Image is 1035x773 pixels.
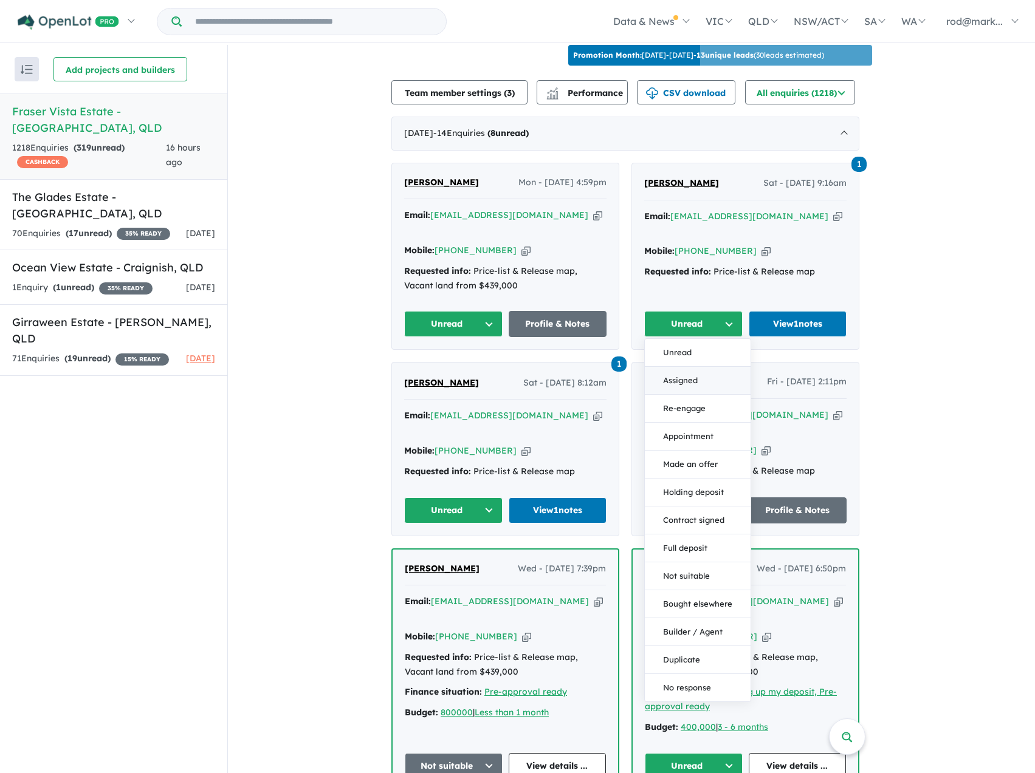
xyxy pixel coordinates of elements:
span: 16 hours ago [166,142,201,168]
span: 1 [611,356,627,372]
a: View1notes [749,311,847,337]
button: Add projects and builders [53,57,187,81]
a: 1 [611,355,627,371]
button: Copy [834,595,843,608]
strong: Requested info: [404,466,471,477]
strong: ( unread) [74,142,125,153]
img: Openlot PRO Logo White [18,15,119,30]
a: [PHONE_NUMBER] [435,245,517,256]
button: Team member settings (3) [391,80,528,104]
b: 13 unique leads [696,50,754,60]
strong: Budget: [645,721,678,732]
strong: ( unread) [487,128,529,138]
button: Full deposit [645,534,751,562]
button: Holding deposit [645,478,751,506]
strong: Requested info: [404,265,471,276]
h5: Ocean View Estate - Craignish , QLD [12,259,215,276]
button: Not suitable [645,562,751,590]
a: [PHONE_NUMBER] [675,245,757,256]
u: Pre-approval ready [484,686,567,697]
strong: Email: [644,211,670,222]
span: 319 [77,142,91,153]
strong: Email: [404,209,430,220]
span: 8 [490,128,495,138]
button: Copy [522,630,531,643]
button: Re-engage [645,395,751,423]
a: [PERSON_NAME] [404,175,479,190]
b: Promotion Month: [573,50,642,60]
a: 800000 [441,707,473,718]
button: Duplicate [645,646,751,674]
a: Profile & Notes [509,311,607,337]
a: [EMAIL_ADDRESS][DOMAIN_NAME] [670,211,828,222]
div: 71 Enquir ies [12,352,169,366]
div: 70 Enquir ies [12,226,170,241]
div: 1 Enquir y [12,281,153,295]
div: Price-list & Release map [644,265,847,279]
button: Copy [593,209,602,222]
img: sort.svg [21,65,33,74]
strong: Email: [404,410,430,421]
strong: Email: [405,596,431,607]
div: Price-list & Release map, Vacant land from $439,000 [404,264,607,293]
span: [DATE] [186,228,215,239]
a: [PERSON_NAME] [405,562,480,576]
span: Sat - [DATE] 9:16am [763,176,847,191]
button: Builder / Agent [645,618,751,646]
span: Wed - [DATE] 6:50pm [757,562,846,576]
strong: Mobile: [404,245,435,256]
strong: Finance situation: [405,686,482,697]
div: Price-list & Release map, Vacant land from $439,000 [405,650,606,679]
button: Copy [762,444,771,457]
span: Sat - [DATE] 8:12am [523,376,607,390]
button: Unread [404,311,503,337]
a: 400,000 [681,721,716,732]
h5: Girraween Estate - [PERSON_NAME] , QLD [12,314,215,347]
button: CSV download [637,80,735,104]
a: Less than 1 month [475,707,549,718]
span: 15 % READY [115,353,169,366]
span: Performance [548,87,623,98]
button: Made an offer [645,451,751,478]
strong: ( unread) [53,282,94,293]
span: [PERSON_NAME] [404,177,479,188]
span: 1 [56,282,61,293]
img: bar-chart.svg [546,91,559,99]
strong: Budget: [405,707,438,718]
button: Unread [645,339,751,367]
h5: Fraser Vista Estate - [GEOGRAPHIC_DATA] , QLD [12,103,215,136]
input: Try estate name, suburb, builder or developer [184,9,444,35]
a: [PHONE_NUMBER] [435,445,517,456]
button: Copy [833,409,842,421]
button: Performance [537,80,628,104]
button: Unread [644,311,743,337]
strong: ( unread) [66,228,112,239]
button: All enquiries (1218) [745,80,855,104]
button: Bought elsewhere [645,590,751,618]
a: 1 [851,155,867,172]
button: Copy [833,210,842,223]
span: 35 % READY [117,228,170,240]
a: [EMAIL_ADDRESS][DOMAIN_NAME] [430,410,588,421]
span: [PERSON_NAME] [405,563,480,574]
div: [DATE] [391,117,859,151]
div: 1218 Enquir ies [12,141,166,170]
a: 3 - 6 months [718,721,768,732]
p: [DATE] - [DATE] - ( 30 leads estimated) [573,50,824,61]
button: Copy [762,245,771,257]
img: download icon [646,87,658,100]
a: Profile & Notes [749,497,847,523]
button: Copy [521,244,531,257]
span: 19 [67,353,77,364]
span: [DATE] [186,282,215,293]
a: [PERSON_NAME] [404,376,479,390]
strong: Requested info: [405,652,472,662]
button: Unread [404,497,503,523]
strong: Mobile: [644,245,675,256]
span: Mon - [DATE] 4:59pm [518,175,607,190]
a: [EMAIL_ADDRESS][DOMAIN_NAME] [430,209,588,220]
